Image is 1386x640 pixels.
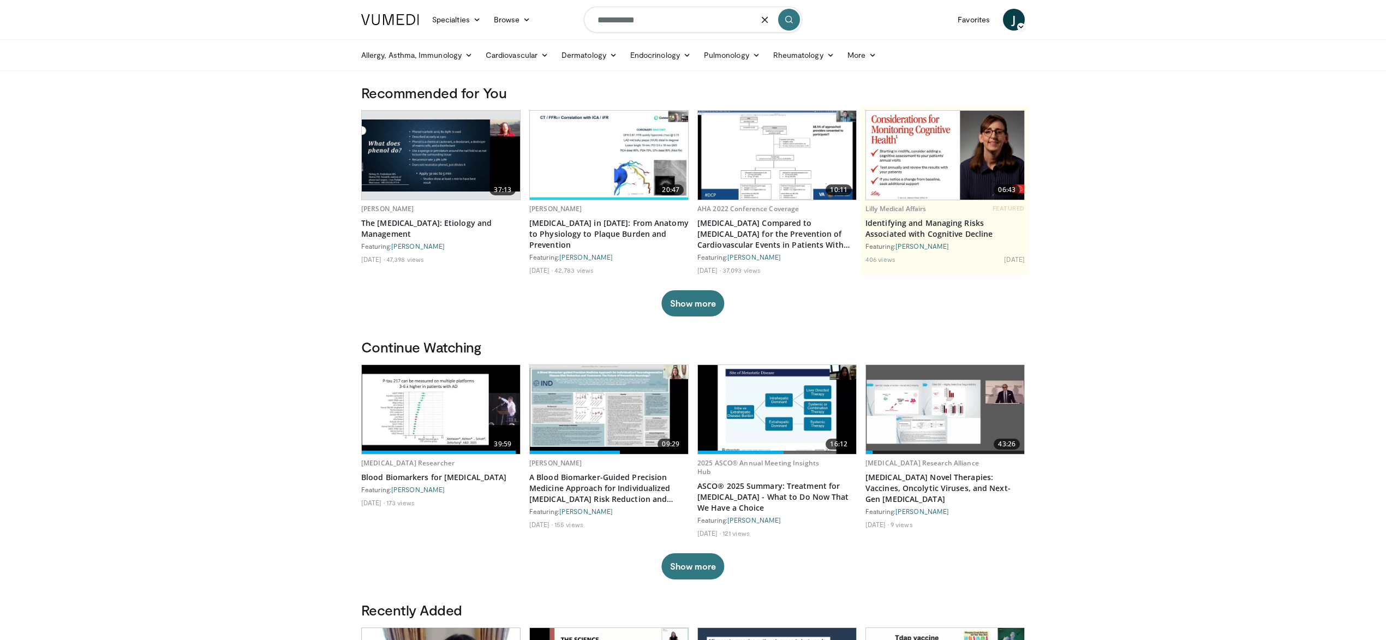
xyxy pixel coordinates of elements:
[361,84,1025,101] h3: Recommended for You
[697,218,857,250] a: [MEDICAL_DATA] Compared to [MEDICAL_DATA] for the Prevention of Cardiovascular Events in Patients...
[865,218,1025,240] a: Identifying and Managing Risks Associated with Cognitive Decline
[891,520,913,529] li: 9 views
[361,242,521,250] div: Featuring:
[826,439,852,450] span: 16:12
[697,204,799,213] a: AHA 2022 Conference Coverage
[722,266,761,274] li: 37,093 views
[362,365,520,454] img: a8b249e1-06ba-4d3b-93a5-0b8220c3fea7.620x360_q85_upscale.jpg
[624,44,697,66] a: Endocrinology
[489,184,516,195] span: 37:13
[554,520,583,529] li: 155 views
[355,44,479,66] a: Allergy, Asthma, Immunology
[362,119,520,192] img: c5af237d-e68a-4dd3-8521-77b3daf9ece4.620x360_q85_upscale.jpg
[555,44,624,66] a: Dermatology
[697,266,721,274] li: [DATE]
[994,439,1020,450] span: 43:26
[722,529,750,537] li: 121 views
[391,242,445,250] a: [PERSON_NAME]
[658,184,684,195] span: 20:47
[530,111,688,200] img: 823da73b-7a00-425d-bb7f-45c8b03b10c3.620x360_q85_upscale.jpg
[391,486,445,493] a: [PERSON_NAME]
[361,601,1025,619] h3: Recently Added
[361,204,414,213] a: [PERSON_NAME]
[865,242,1025,250] div: Featuring:
[698,365,856,454] a: 16:12
[994,184,1020,195] span: 06:43
[529,458,582,468] a: [PERSON_NAME]
[865,472,1025,505] a: [MEDICAL_DATA] Novel Therapies: Vaccines, Oncolytic Viruses, and Next-Gen [MEDICAL_DATA]
[865,204,927,213] a: Lilly Medical Affairs
[361,472,521,483] a: Blood Biomarkers for [MEDICAL_DATA]
[1004,255,1025,264] li: [DATE]
[697,529,721,537] li: [DATE]
[727,516,781,524] a: [PERSON_NAME]
[361,255,385,264] li: [DATE]
[1003,9,1025,31] a: J
[530,365,688,454] img: 78104bb8-bcbc-450e-a034-594016df2024.620x360_q85_upscale.jpg
[698,111,856,200] a: 10:11
[697,458,819,476] a: 2025 ASCO® Annual Meeting Insights Hub
[697,44,767,66] a: Pulmonology
[658,439,684,450] span: 09:29
[767,44,841,66] a: Rheumatology
[554,266,594,274] li: 42,783 views
[866,111,1024,200] a: 06:43
[895,242,949,250] a: [PERSON_NAME]
[697,253,857,261] div: Featuring:
[386,255,424,264] li: 47,398 views
[866,365,1024,454] img: 284b0a21-87a5-49d0-8e0c-a313b4b0008e.620x360_q85_upscale.jpg
[661,553,724,579] button: Show more
[826,184,852,195] span: 10:11
[895,507,949,515] a: [PERSON_NAME]
[361,485,521,494] div: Featuring:
[727,253,781,261] a: [PERSON_NAME]
[866,111,1024,200] img: fc5f84e2-5eb7-4c65-9fa9-08971b8c96b8.jpg.620x360_q85_upscale.jpg
[584,7,802,33] input: Search topics, interventions
[361,218,521,240] a: The [MEDICAL_DATA]: Etiology and Management
[489,439,516,450] span: 39:59
[529,218,689,250] a: [MEDICAL_DATA] in [DATE]: From Anatomy to Physiology to Plaque Burden and Prevention
[698,111,856,200] img: 7c0f9b53-1609-4588-8498-7cac8464d722.620x360_q85_upscale.jpg
[386,498,415,507] li: 173 views
[426,9,487,31] a: Specialties
[865,255,895,264] li: 406 views
[529,253,689,261] div: Featuring:
[361,338,1025,356] h3: Continue Watching
[361,458,455,468] a: [MEDICAL_DATA] Researcher
[865,458,979,468] a: [MEDICAL_DATA] Research Alliance
[698,365,856,454] img: 5b5c08f7-3cf3-4841-b46b-8a5ff33a2f48.620x360_q85_upscale.jpg
[530,111,688,200] a: 20:47
[362,365,520,454] a: 39:59
[362,111,520,200] a: 37:13
[529,507,689,516] div: Featuring:
[479,44,555,66] a: Cardiovascular
[487,9,537,31] a: Browse
[865,507,1025,516] div: Featuring:
[559,507,613,515] a: [PERSON_NAME]
[530,365,688,454] a: 09:29
[529,204,582,213] a: [PERSON_NAME]
[361,498,385,507] li: [DATE]
[697,516,857,524] div: Featuring:
[529,266,553,274] li: [DATE]
[866,365,1024,454] a: 43:26
[529,472,689,505] a: A Blood Biomarker-Guided Precision Medicine Approach for Individualized [MEDICAL_DATA] Risk Reduc...
[559,253,613,261] a: [PERSON_NAME]
[697,481,857,513] a: ASCO® 2025 Summary: Treatment for [MEDICAL_DATA] - What to Do Now That We Have a Choice
[661,290,724,316] button: Show more
[993,205,1025,212] span: FEATURED
[951,9,996,31] a: Favorites
[529,520,553,529] li: [DATE]
[841,44,883,66] a: More
[865,520,889,529] li: [DATE]
[361,14,419,25] img: VuMedi Logo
